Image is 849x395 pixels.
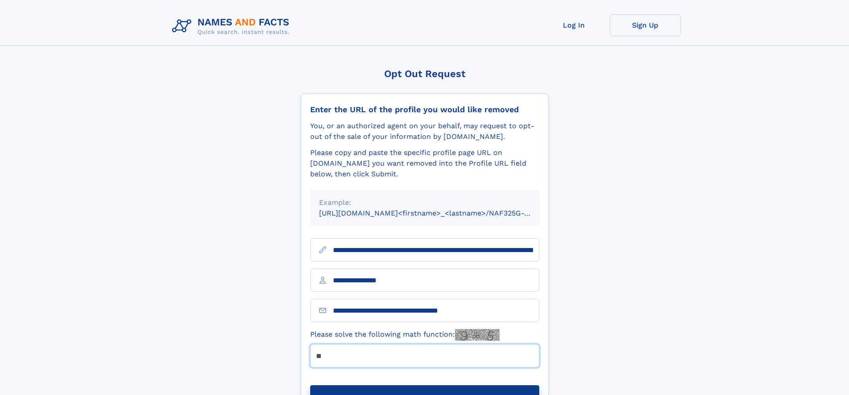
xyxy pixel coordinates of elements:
[310,329,500,341] label: Please solve the following math function:
[168,14,297,38] img: Logo Names and Facts
[319,209,556,217] small: [URL][DOMAIN_NAME]<firstname>_<lastname>/NAF325G-xxxxxxxx
[538,14,610,36] a: Log In
[310,147,539,179] div: Please copy and paste the specific profile page URL on [DOMAIN_NAME] you want removed into the Pr...
[301,68,549,79] div: Opt Out Request
[319,197,530,208] div: Example:
[310,121,539,142] div: You, or an authorized agent on your behalf, may request to opt-out of the sale of your informatio...
[310,105,539,114] div: Enter the URL of the profile you would like removed
[610,14,681,36] a: Sign Up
